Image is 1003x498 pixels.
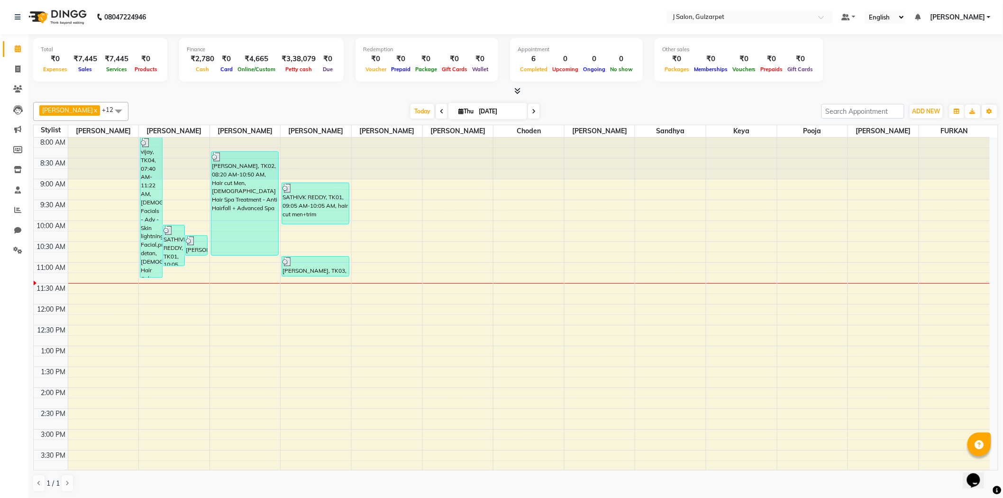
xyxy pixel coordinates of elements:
div: 3:30 PM [39,451,68,461]
div: ₹7,445 [101,54,132,65]
b: 08047224946 [104,4,146,30]
span: Prepaids [758,66,785,73]
span: Expenses [41,66,70,73]
div: ₹0 [132,54,160,65]
span: Package [413,66,439,73]
span: Due [320,66,335,73]
span: [PERSON_NAME] [352,125,422,137]
div: Other sales [662,46,816,54]
div: Redemption [363,46,491,54]
input: Search Appointment [821,104,904,119]
div: ₹0 [439,54,470,65]
span: 1 / 1 [46,479,60,489]
div: 10:30 AM [35,242,68,252]
span: Vouchers [730,66,758,73]
span: [PERSON_NAME] [848,125,919,137]
span: Services [104,66,129,73]
div: ₹0 [413,54,439,65]
div: SATHIVK REDDY, TK01, 10:05 AM-11:05 AM, hair cut men+trim [163,225,185,266]
div: 1:00 PM [39,346,68,356]
div: ₹0 [470,54,491,65]
span: ADD NEW [912,108,940,115]
div: ₹2,780 [187,54,218,65]
div: 12:30 PM [36,325,68,335]
div: 0 [608,54,635,65]
div: Stylist [34,125,68,135]
span: Sales [76,66,95,73]
div: 2:30 PM [39,409,68,419]
div: 12:00 PM [36,304,68,314]
span: Upcoming [550,66,581,73]
span: Memberships [692,66,730,73]
div: ₹0 [363,54,389,65]
div: 6 [518,54,550,65]
span: Prepaid [389,66,413,73]
div: 1:30 PM [39,367,68,377]
span: Card [218,66,235,73]
div: ₹0 [41,54,70,65]
span: [PERSON_NAME] [565,125,635,137]
div: vijay, TK04, 07:40 AM-11:22 AM, [DEMOGRAPHIC_DATA] Facials - Adv - Skin lightning Facial,premium ... [140,138,162,277]
span: +12 [102,106,120,113]
div: 8:00 AM [39,138,68,148]
span: [PERSON_NAME] [930,12,985,22]
div: ₹3,38,079 [278,54,319,65]
img: logo [24,4,89,30]
button: ADD NEW [910,105,943,118]
span: Keya [706,125,777,137]
span: Wallet [470,66,491,73]
div: 9:30 AM [39,200,68,210]
input: 2025-09-04 [476,104,523,119]
div: 3:00 PM [39,430,68,440]
span: [PERSON_NAME] [423,125,493,137]
div: ₹7,445 [70,54,101,65]
div: 0 [581,54,608,65]
div: 8:30 AM [39,158,68,168]
div: [PERSON_NAME], TK03, 10:50 AM-11:20 AM, Hair cut Men [282,257,349,276]
span: Ongoing [581,66,608,73]
div: 9:00 AM [39,179,68,189]
div: 10:00 AM [35,221,68,231]
span: Sandhya [635,125,706,137]
span: Gift Cards [785,66,816,73]
div: ₹0 [730,54,758,65]
span: Choden [493,125,564,137]
span: No show [608,66,635,73]
span: Cash [193,66,211,73]
div: ₹0 [218,54,235,65]
div: ₹0 [692,54,730,65]
iframe: chat widget [963,460,994,489]
div: 11:30 AM [35,284,68,294]
div: Appointment [518,46,635,54]
div: ₹4,665 [235,54,278,65]
div: 11:00 AM [35,263,68,273]
span: Thu [456,108,476,115]
div: [PERSON_NAME], TK02, 08:20 AM-10:50 AM, Hair cut Men,[DEMOGRAPHIC_DATA] Hair Spa Treatment - Anti... [211,152,278,255]
span: Voucher [363,66,389,73]
span: Today [410,104,434,119]
span: Online/Custom [235,66,278,73]
div: Total [41,46,160,54]
div: 0 [550,54,581,65]
span: [PERSON_NAME] [139,125,210,137]
span: FURKAN [919,125,990,137]
div: ₹0 [319,54,336,65]
div: ₹0 [662,54,692,65]
div: 2:00 PM [39,388,68,398]
span: [PERSON_NAME] [281,125,351,137]
span: Packages [662,66,692,73]
span: Products [132,66,160,73]
span: Petty cash [283,66,314,73]
div: Finance [187,46,336,54]
span: [PERSON_NAME] [210,125,281,137]
div: ₹0 [758,54,785,65]
span: Gift Cards [439,66,470,73]
div: SATHIVK REDDY, TK01, 09:05 AM-10:05 AM, hair cut men+trim [282,183,349,224]
div: ₹0 [785,54,816,65]
a: x [93,106,97,114]
div: ₹0 [389,54,413,65]
span: Completed [518,66,550,73]
span: pooja [777,125,848,137]
span: [PERSON_NAME] [42,106,93,114]
div: [PERSON_NAME], TK03, 10:20 AM-10:50 AM, Hair cut Men [185,236,207,255]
